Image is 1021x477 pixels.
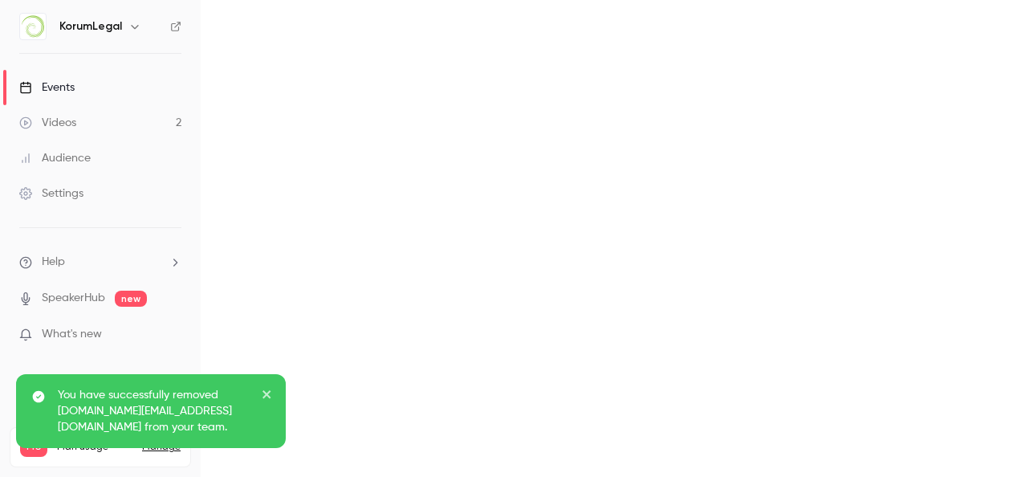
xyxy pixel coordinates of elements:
span: Help [42,254,65,271]
div: Events [19,79,75,96]
img: KorumLegal [20,14,46,39]
div: Settings [19,185,83,202]
h6: KorumLegal [59,18,122,35]
p: You have successfully removed [DOMAIN_NAME][EMAIL_ADDRESS][DOMAIN_NAME] from your team. [58,387,250,435]
div: Audience [19,150,91,166]
button: close [262,387,273,406]
span: What's new [42,326,102,343]
li: help-dropdown-opener [19,254,181,271]
span: new [115,291,147,307]
a: SpeakerHub [42,290,105,307]
div: Videos [19,115,76,131]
